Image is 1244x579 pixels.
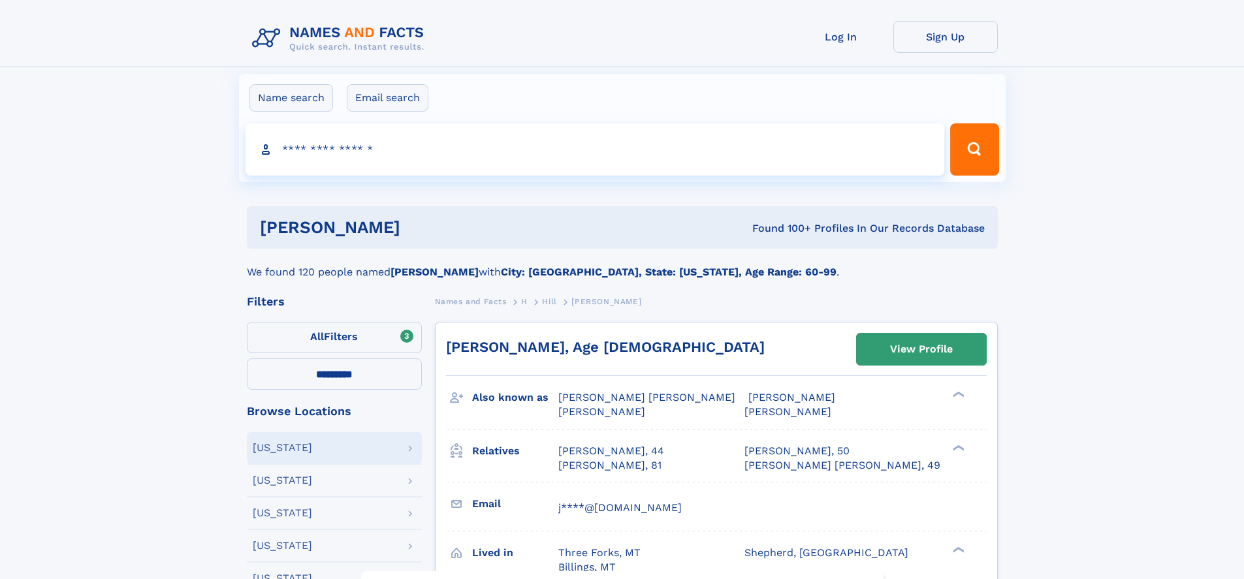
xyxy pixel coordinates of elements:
span: All [310,330,324,343]
a: Names and Facts [435,293,507,309]
button: Search Button [950,123,998,176]
div: [US_STATE] [253,508,312,518]
img: Logo Names and Facts [247,21,435,56]
a: Hill [542,293,556,309]
div: [US_STATE] [253,443,312,453]
h3: Relatives [472,440,558,462]
span: H [521,297,528,306]
a: Log In [789,21,893,53]
a: Sign Up [893,21,998,53]
label: Name search [249,84,333,112]
div: Found 100+ Profiles In Our Records Database [576,221,985,236]
span: Shepherd, [GEOGRAPHIC_DATA] [744,546,908,559]
a: [PERSON_NAME] [PERSON_NAME], 49 [744,458,940,473]
h3: Also known as [472,386,558,409]
div: We found 120 people named with . [247,249,998,280]
span: Three Forks, MT [558,546,641,559]
div: ❯ [949,545,965,554]
input: search input [246,123,945,176]
span: Billings, MT [558,561,616,573]
b: City: [GEOGRAPHIC_DATA], State: [US_STATE], Age Range: 60-99 [501,266,837,278]
a: [PERSON_NAME], 81 [558,458,662,473]
div: ❯ [949,390,965,399]
a: [PERSON_NAME], 50 [744,444,850,458]
div: ❯ [949,443,965,452]
div: View Profile [890,334,953,364]
span: [PERSON_NAME] [558,405,645,418]
h3: Lived in [472,542,558,564]
a: [PERSON_NAME], Age [DEMOGRAPHIC_DATA] [446,339,765,355]
div: [US_STATE] [253,475,312,486]
span: [PERSON_NAME] [748,391,835,403]
b: [PERSON_NAME] [391,266,479,278]
label: Filters [247,322,422,353]
h3: Email [472,493,558,515]
div: Filters [247,296,422,307]
span: [PERSON_NAME] [744,405,831,418]
h1: [PERSON_NAME] [260,219,577,236]
div: Browse Locations [247,405,422,417]
a: H [521,293,528,309]
div: [US_STATE] [253,540,312,551]
span: Hill [542,297,556,306]
label: Email search [347,84,428,112]
span: [PERSON_NAME] [PERSON_NAME] [558,391,735,403]
a: View Profile [857,334,986,365]
a: [PERSON_NAME], 44 [558,444,664,458]
span: [PERSON_NAME] [571,297,641,306]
